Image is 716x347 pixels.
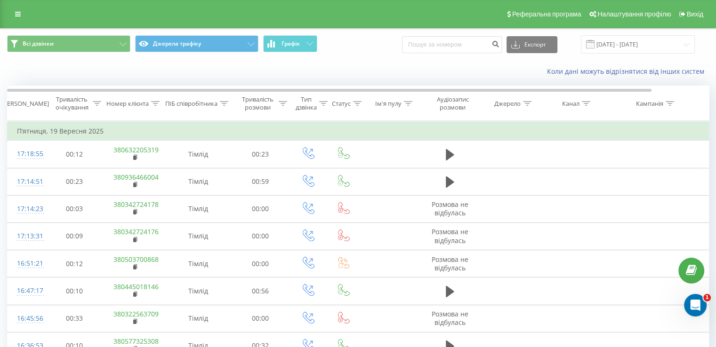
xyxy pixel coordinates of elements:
span: Налаштування профілю [597,10,671,18]
a: 380445018146 [113,282,159,291]
td: 00:03 [45,195,104,222]
a: 380322563709 [113,309,159,318]
div: Тривалість розмови [239,95,276,111]
div: Тип дзвінка [296,95,317,111]
td: 00:12 [45,250,104,277]
td: 00:00 [231,305,290,332]
a: 380577325308 [113,337,159,346]
a: 380503700868 [113,255,159,264]
a: 380342724178 [113,200,159,209]
span: 1 [703,294,711,301]
td: 00:33 [45,305,104,332]
td: 00:00 [231,250,290,277]
div: 16:45:56 [17,309,36,328]
td: Тімлід [165,305,231,332]
td: 00:23 [231,141,290,168]
div: 17:14:23 [17,200,36,218]
td: 00:12 [45,141,104,168]
td: Тімлід [165,222,231,250]
div: Джерело [494,100,521,108]
div: Тривалість очікування [53,95,90,111]
td: Тімлід [165,141,231,168]
button: Всі дзвінки [7,35,130,52]
div: 17:18:55 [17,145,36,163]
a: 380632205319 [113,145,159,154]
button: Джерела трафіку [135,35,258,52]
span: Розмова не відбулась [432,255,468,272]
button: Експорт [507,36,557,53]
td: 00:23 [45,168,104,195]
div: 17:13:31 [17,227,36,245]
div: 17:14:51 [17,173,36,191]
div: 16:47:17 [17,282,36,300]
td: Тімлід [165,250,231,277]
a: 380342724176 [113,227,159,236]
iframe: Intercom live chat [684,294,707,316]
td: 00:10 [45,277,104,305]
td: 00:00 [231,222,290,250]
td: 00:09 [45,222,104,250]
span: Графік [282,40,300,47]
div: ПІБ співробітника [165,100,217,108]
div: 16:51:21 [17,254,36,273]
div: Статус [332,100,351,108]
span: Реферальна програма [512,10,581,18]
td: 00:59 [231,168,290,195]
a: 380936466004 [113,173,159,181]
a: Коли дані можуть відрізнятися вiд інших систем [547,67,709,76]
input: Пошук за номером [402,36,502,53]
div: [PERSON_NAME] [1,100,49,108]
div: Кампанія [636,100,663,108]
td: Тімлід [165,277,231,305]
div: Канал [562,100,579,108]
span: Розмова не відбулась [432,309,468,327]
td: 00:00 [231,195,290,222]
td: Тімлід [165,168,231,195]
span: Всі дзвінки [23,40,54,47]
span: Розмова не відбулась [432,227,468,244]
span: Вихід [687,10,703,18]
span: Розмова не відбулась [432,200,468,217]
div: Аудіозапис розмови [430,95,475,111]
div: Ім'я пулу [375,100,402,108]
button: Графік [263,35,317,52]
td: 00:56 [231,277,290,305]
div: Номер клієнта [106,100,149,108]
td: Тімлід [165,195,231,222]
